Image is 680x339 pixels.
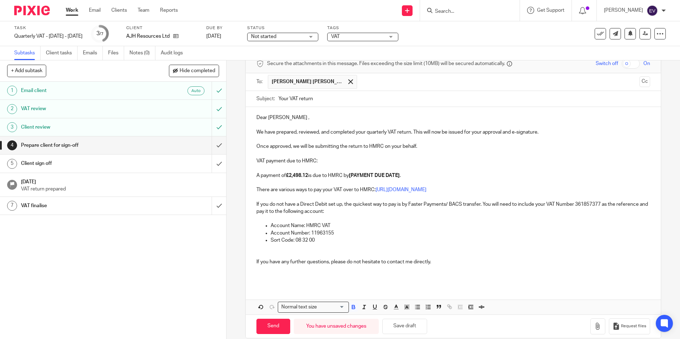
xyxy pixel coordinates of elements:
span: Switch off [596,60,618,67]
p: There are various ways to pay your VAT over to HMRC: [256,186,650,193]
p: Once approved, we will be submitting the return to HMRC on your behalf. [256,143,650,150]
a: Clients [111,7,127,14]
img: svg%3E [647,5,658,16]
span: Hide completed [180,68,215,74]
h1: Prepare client for sign-off [21,140,143,151]
p: We have prepared, reviewed, and completed your quarterly VAT return. This will now be issued for ... [256,129,650,136]
div: 3 [96,29,103,38]
span: [PERSON_NAME] [PERSON_NAME] [272,78,343,85]
p: If you have any further questions, please do not hesitate to contact me directly. [256,258,650,265]
a: Team [138,7,149,14]
p: Sort Code: 08 32 00 [271,237,650,244]
span: Get Support [537,8,564,13]
a: Emails [83,46,103,60]
span: Normal text size [280,303,318,311]
p: Account Name: HMRC VAT [271,222,650,229]
a: Audit logs [161,46,188,60]
p: Dear [PERSON_NAME] , [256,114,650,121]
strong: [PAYMENT DUE DATE] [349,173,400,178]
a: [URL][DOMAIN_NAME] [376,187,426,192]
a: Reports [160,7,178,14]
span: On [643,60,650,67]
img: Pixie [14,6,50,15]
div: Quarterly VAT - May - July, 2025 [14,33,83,40]
h1: Client sign off [21,158,143,169]
h1: [DATE] [21,177,219,185]
div: 1 [7,86,17,96]
div: 4 [7,140,17,150]
span: Secure the attachments in this message. Files exceeding the size limit (10MB) will be secured aut... [267,60,505,67]
div: 7 [7,201,17,211]
label: Due by [206,25,238,31]
label: Status [247,25,318,31]
h1: VAT review [21,103,143,114]
label: To: [256,78,264,85]
button: + Add subtask [7,65,46,77]
a: Client tasks [46,46,78,60]
p: VAT return prepared [21,185,219,193]
span: Not started [251,34,276,39]
div: Quarterly VAT - [DATE] - [DATE] [14,33,83,40]
a: Work [66,7,78,14]
input: Search for option [319,303,345,311]
strong: £2,498.12 [286,173,308,178]
label: Tags [327,25,398,31]
p: [PERSON_NAME] [604,7,643,14]
a: Files [108,46,124,60]
div: You have unsaved changes [294,319,379,334]
button: Save draft [382,319,427,334]
button: Request files [609,318,650,334]
button: Cc [639,76,650,87]
div: 3 [7,122,17,132]
small: /7 [100,32,103,36]
div: Search for option [278,302,349,313]
button: Hide completed [169,65,219,77]
span: Request files [621,323,646,329]
div: 5 [7,159,17,169]
input: Search [434,9,498,15]
p: Account Number: 11963155 [271,230,650,237]
p: AJH Resources Ltd [126,33,170,40]
input: Send [256,319,290,334]
label: Subject: [256,95,275,102]
p: If you do not have a Direct Debit set up, the quickest way to pay is by Faster Payments/ BACS tra... [256,201,650,215]
a: Subtasks [14,46,41,60]
span: [DATE] [206,34,221,39]
label: Task [14,25,83,31]
label: Client [126,25,197,31]
a: Email [89,7,101,14]
p: A payment of is due to HMRC by . [256,172,650,179]
h1: Client review [21,122,143,133]
span: VAT [331,34,340,39]
h1: Email client [21,85,143,96]
div: 2 [7,104,17,114]
h1: VAT finalise [21,200,143,211]
p: VAT payment due to HMRC: [256,157,650,165]
div: Auto [187,86,204,95]
a: Notes (0) [129,46,155,60]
